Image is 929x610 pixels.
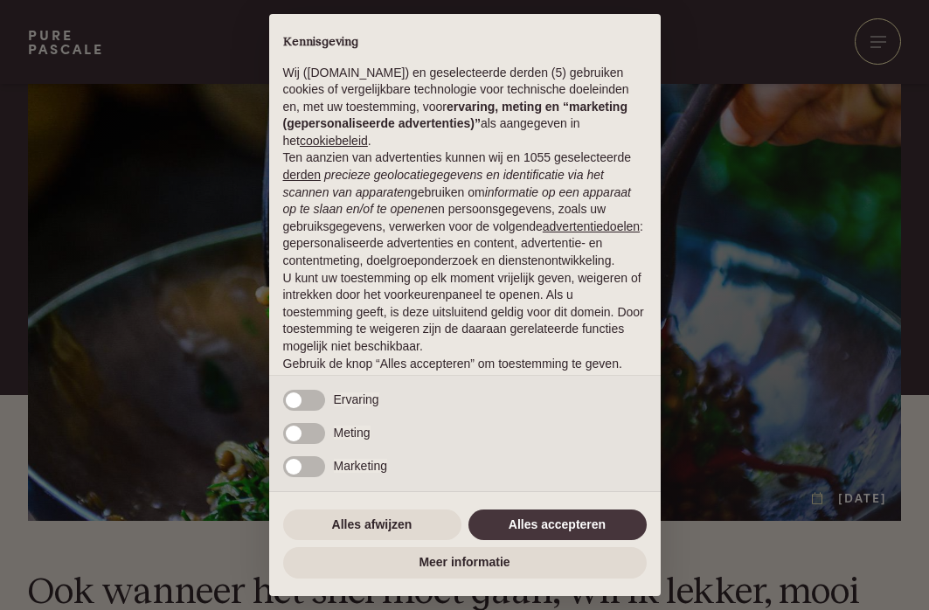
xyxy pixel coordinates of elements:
[283,149,647,269] p: Ten aanzien van advertenties kunnen wij en 1055 geselecteerde gebruiken om en persoonsgegevens, z...
[283,509,461,541] button: Alles afwijzen
[334,426,371,440] span: Meting
[283,65,647,150] p: Wij ([DOMAIN_NAME]) en geselecteerde derden (5) gebruiken cookies of vergelijkbare technologie vo...
[283,167,322,184] button: derden
[543,218,640,236] button: advertentiedoelen
[334,392,379,406] span: Ervaring
[283,270,647,356] p: U kunt uw toestemming op elk moment vrijelijk geven, weigeren of intrekken door het voorkeurenpan...
[300,134,368,148] a: cookiebeleid
[283,168,604,199] em: precieze geolocatiegegevens en identificatie via het scannen van apparaten
[468,509,647,541] button: Alles accepteren
[283,185,632,217] em: informatie op een apparaat op te slaan en/of te openen
[334,459,387,473] span: Marketing
[283,35,647,51] h2: Kennisgeving
[283,547,647,579] button: Meer informatie
[283,356,647,407] p: Gebruik de knop “Alles accepteren” om toestemming te geven. Gebruik de knop “Alles afwijzen” om d...
[283,100,627,131] strong: ervaring, meting en “marketing (gepersonaliseerde advertenties)”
